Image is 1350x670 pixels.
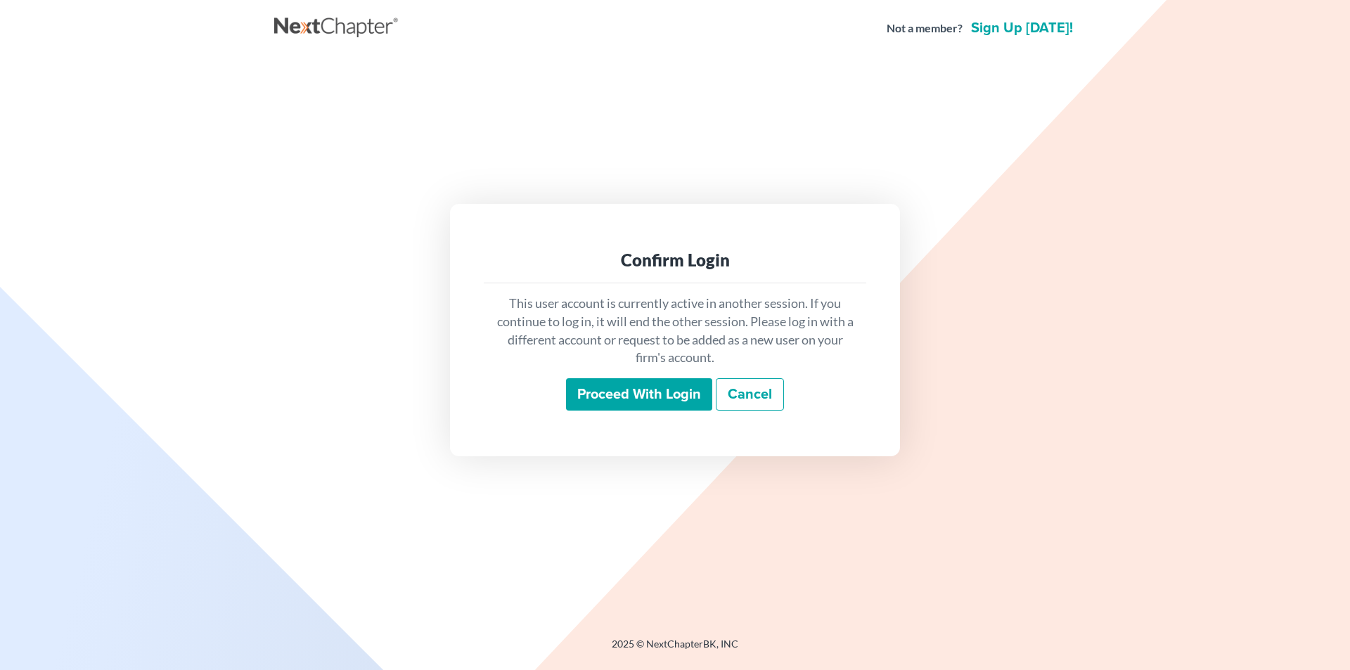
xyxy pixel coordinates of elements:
div: Confirm Login [495,249,855,271]
a: Cancel [716,378,784,411]
strong: Not a member? [887,20,963,37]
input: Proceed with login [566,378,712,411]
a: Sign up [DATE]! [968,21,1076,35]
p: This user account is currently active in another session. If you continue to log in, it will end ... [495,295,855,367]
div: 2025 © NextChapterBK, INC [274,637,1076,662]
